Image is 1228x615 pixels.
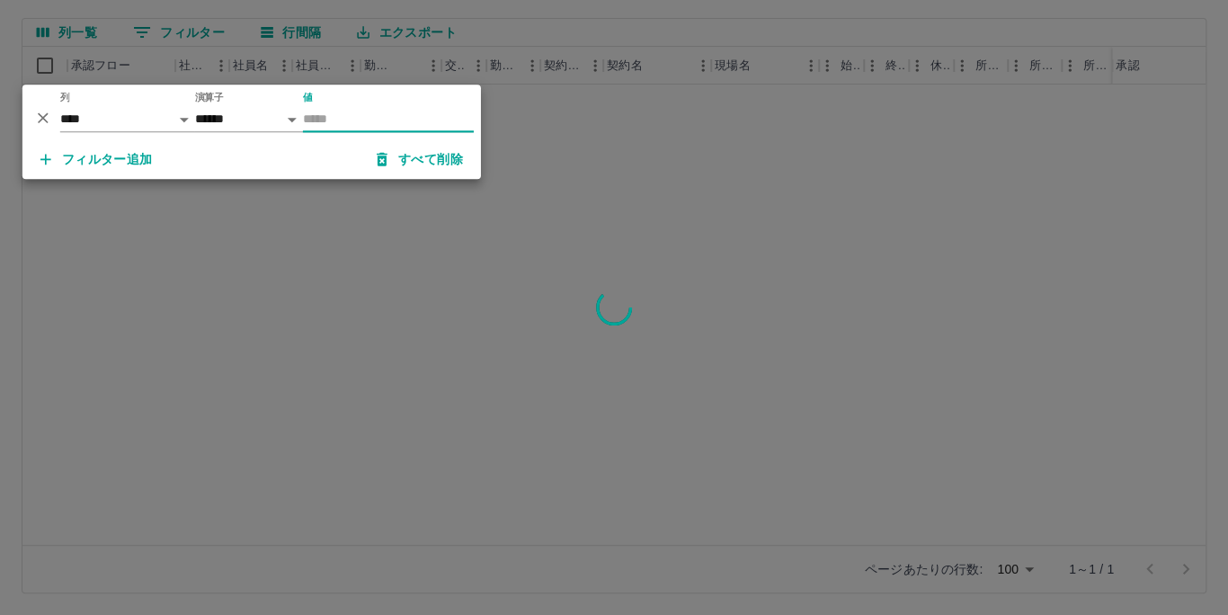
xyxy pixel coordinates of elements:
button: 削除 [30,104,57,131]
label: 演算子 [195,91,224,104]
button: すべて削除 [362,143,477,175]
label: 列 [60,91,70,104]
label: 値 [303,91,313,104]
button: フィルター追加 [26,143,167,175]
